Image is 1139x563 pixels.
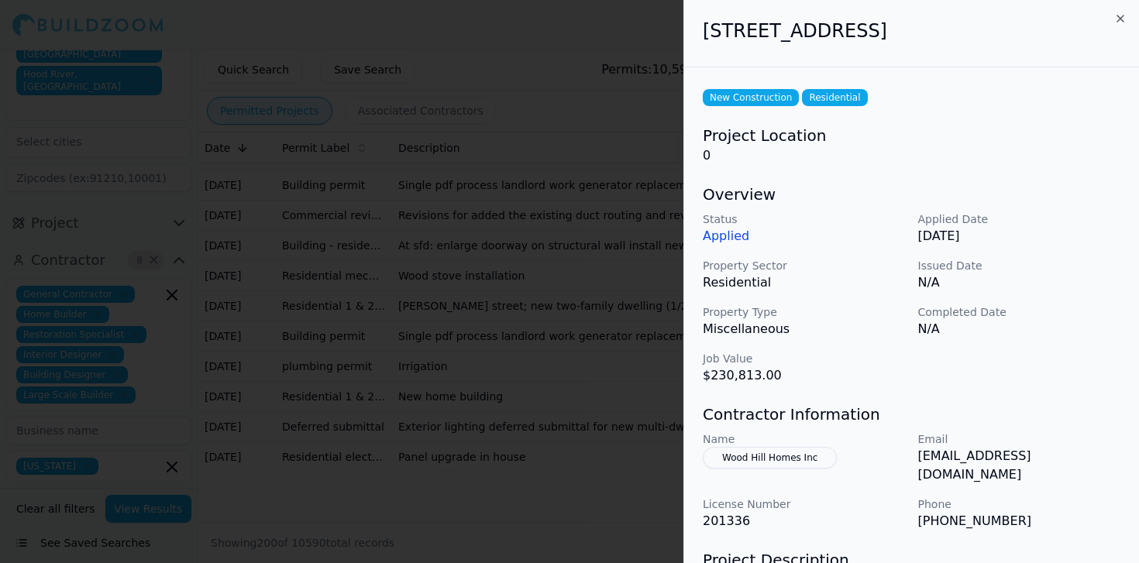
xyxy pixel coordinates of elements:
span: New Construction [703,89,799,106]
h3: Project Location [703,125,1120,146]
h2: [STREET_ADDRESS] [703,19,1120,43]
p: Name [703,431,906,447]
h3: Contractor Information [703,403,1120,425]
p: Issued Date [918,258,1121,273]
p: Phone [918,496,1121,512]
p: Property Type [703,304,906,320]
p: [PHONE_NUMBER] [918,512,1121,530]
p: Completed Date [918,304,1121,320]
p: Email [918,431,1121,447]
p: $230,813.00 [703,366,906,385]
span: Residential [802,89,867,106]
p: [DATE] [918,227,1121,245]
p: Property Sector [703,258,906,273]
p: 201336 [703,512,906,530]
p: [EMAIL_ADDRESS][DOMAIN_NAME] [918,447,1121,484]
p: Miscellaneous [703,320,906,338]
p: N/A [918,320,1121,338]
p: N/A [918,273,1121,292]
p: Applied Date [918,211,1121,227]
p: Job Value [703,351,906,366]
div: 0 [703,125,1120,165]
p: Applied [703,227,906,245]
p: Residential [703,273,906,292]
p: License Number [703,496,906,512]
p: Status [703,211,906,227]
h3: Overview [703,184,1120,205]
button: Wood Hill Homes Inc [703,447,837,469]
